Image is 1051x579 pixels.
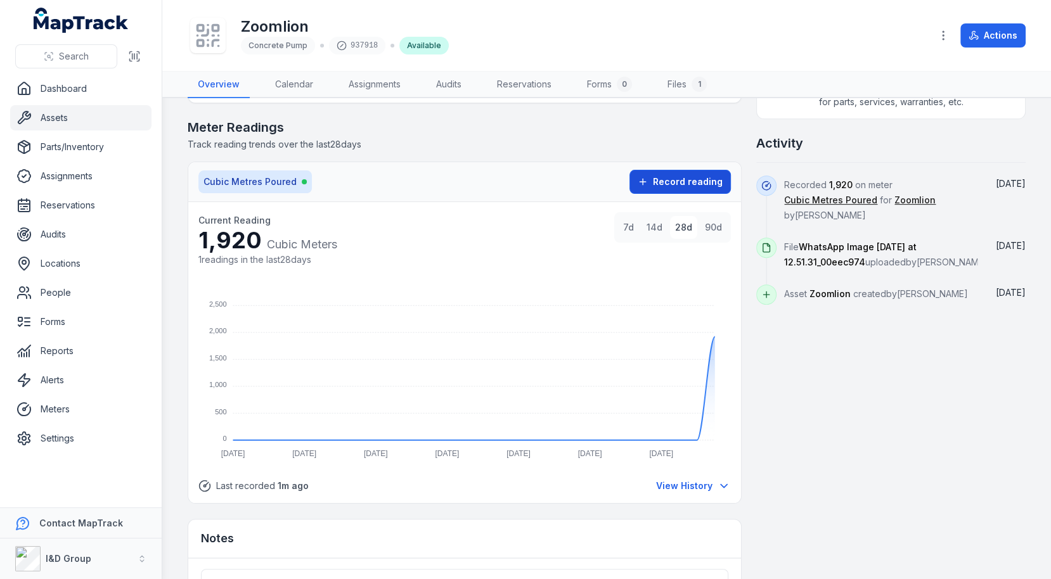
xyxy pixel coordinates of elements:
time: 05/10/2025, 11:37:10 pm [278,480,309,491]
a: Forms [10,309,152,334]
a: Locations [10,251,152,276]
div: 1,920 [198,227,337,253]
h1: Zoomlion [241,16,449,37]
tspan: 500 [215,408,226,416]
a: Reservations [10,193,152,218]
a: Reports [10,338,152,364]
div: Available [399,37,449,54]
a: Parts/Inventory [10,134,152,160]
h2: Activity [756,134,803,152]
strong: Contact MapTrack [39,518,123,528]
tspan: 1,500 [209,354,227,362]
span: Record reading [653,175,723,188]
span: Search [59,50,89,63]
strong: I&D Group [46,553,91,564]
button: Actions [960,23,1026,48]
div: 0 [617,77,632,92]
button: View all meter readings history [655,479,731,493]
span: Zoomlion [809,288,851,299]
a: Forms0 [577,72,642,98]
button: Search [15,44,117,68]
a: Assignments [339,72,411,98]
button: 7d [618,216,639,239]
span: View History [656,480,712,492]
span: [DATE] [996,178,1026,189]
button: 14d [642,216,667,239]
span: Concrete Pump [248,41,307,50]
tspan: 2,500 [209,300,227,308]
span: Last recorded [216,480,309,492]
a: Assets [10,105,152,130]
span: Cubic Meters [267,238,337,251]
tspan: [DATE] [435,449,459,458]
time: 05/10/2025, 11:37:10 pm [996,178,1026,189]
span: File uploaded by [PERSON_NAME] [784,241,988,267]
a: Settings [10,426,152,451]
a: Cubic Metres Poured [784,194,877,207]
a: Audits [426,72,472,98]
tspan: [DATE] [578,449,602,458]
a: Meters [10,397,152,422]
a: Alerts [10,367,152,393]
span: [DATE] [996,240,1026,251]
button: 28d [670,216,697,239]
tspan: 1,000 [209,381,227,388]
time: 21/08/2025, 10:04:07 am [996,240,1026,251]
div: 1 readings in the last 28 days [198,253,337,266]
tspan: 2,000 [209,327,227,334]
a: Zoomlion [894,194,936,207]
tspan: [DATE] [221,449,245,458]
h3: Notes [201,530,234,547]
time: 21/08/2025, 10:04:04 am [996,287,1026,298]
button: 90d [700,216,727,239]
span: [DATE] [996,287,1026,298]
h2: Meter Readings [188,118,742,136]
a: Overview [188,72,250,98]
span: 1m ago [278,480,309,491]
a: People [10,280,152,305]
tspan: 0 [222,435,226,442]
span: Recorded on meter for by [PERSON_NAME] [784,179,936,220]
span: Cubic Metres Poured [203,175,297,188]
div: 1 [692,77,707,92]
button: Cubic Metres Poured [198,170,312,193]
span: WhatsApp Image [DATE] at 12.51.31_00eec974 [784,241,917,267]
tspan: [DATE] [649,449,673,458]
a: Calendar [265,72,323,98]
a: Files1 [657,72,717,98]
a: Dashboard [10,76,152,101]
span: Asset created by [PERSON_NAME] [784,288,968,299]
tspan: [DATE] [292,449,316,458]
span: Track reading trends over the last 28 days [188,139,361,150]
a: Reservations [487,72,562,98]
a: Assignments [10,163,152,189]
tspan: [DATE] [506,449,531,458]
span: 1,920 [829,179,853,190]
tspan: [DATE] [364,449,388,458]
button: Record reading [629,170,731,194]
div: 937918 [329,37,385,54]
a: Audits [10,222,152,247]
span: Current Reading [198,215,271,226]
a: MapTrack [34,8,129,33]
